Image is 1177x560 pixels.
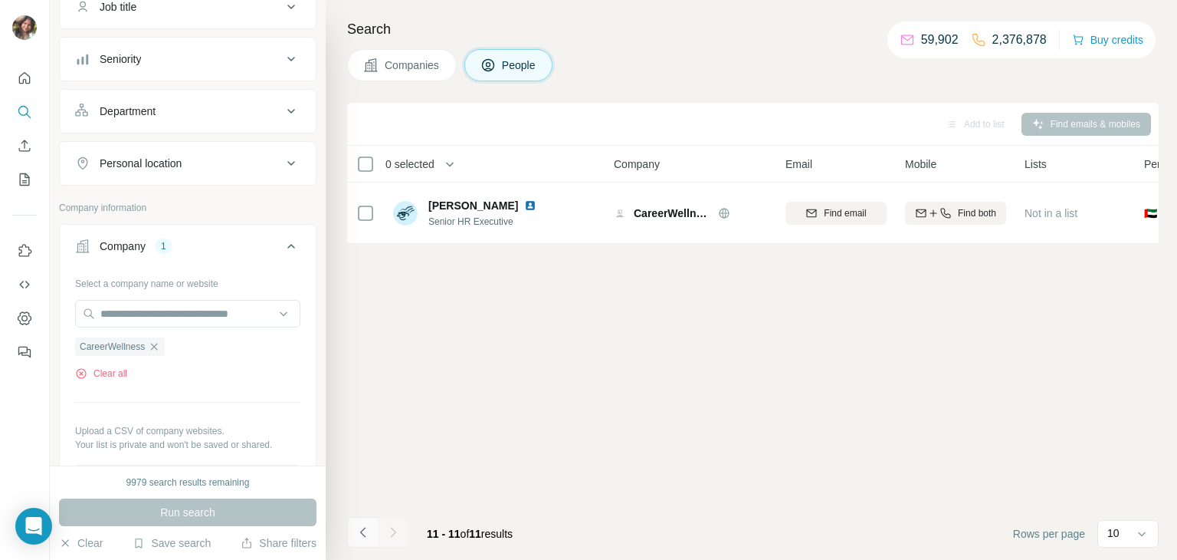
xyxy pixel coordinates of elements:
button: Seniority [60,41,316,77]
p: 2,376,878 [992,31,1047,49]
button: Share filters [241,535,316,551]
p: 10 [1107,525,1120,541]
button: Clear [59,535,103,551]
span: Rows per page [1013,526,1085,542]
img: Avatar [12,15,37,40]
div: Personal location [100,156,182,171]
span: Find both [958,206,996,220]
span: Companies [385,58,441,73]
p: 59,902 [921,31,959,49]
div: Company [100,239,146,254]
button: Feedback [12,338,37,366]
button: Find email [785,202,887,225]
div: Department [100,104,156,119]
button: Find both [905,202,1006,225]
button: Use Surfe on LinkedIn [12,237,37,265]
button: Dashboard [12,305,37,332]
span: Lists [1025,156,1047,172]
span: CareerWellness [634,206,710,221]
button: Upload a list of companies [75,464,300,492]
span: Find email [824,206,866,220]
img: Avatar [393,201,418,226]
button: Enrich CSV [12,132,37,160]
button: Buy credits [1072,29,1143,51]
span: 11 [469,528,481,540]
span: Senior HR Executive [428,215,543,229]
span: People [502,58,537,73]
span: 11 - 11 [427,528,461,540]
button: Use Surfe API [12,271,37,298]
span: CareerWellness [80,340,145,354]
p: Your list is private and won't be saved or shared. [75,438,300,452]
span: Company [614,156,660,172]
h4: Search [347,18,1159,40]
div: 1 [155,239,172,253]
span: [PERSON_NAME] [428,198,518,213]
button: Personal location [60,145,316,182]
button: Save search [133,535,211,551]
button: Clear all [75,367,127,380]
span: of [461,528,470,540]
button: Navigate to previous page [347,517,378,548]
p: Upload a CSV of company websites. [75,424,300,438]
span: 0 selected [385,156,434,172]
button: My lists [12,166,37,193]
img: LinkedIn logo [524,199,536,212]
button: Company1 [60,228,316,271]
img: Logo of CareerWellness [614,207,626,219]
span: Mobile [905,156,936,172]
div: Seniority [100,51,141,67]
span: Email [785,156,812,172]
button: Search [12,98,37,126]
span: Not in a list [1025,207,1077,219]
span: results [427,528,513,540]
div: Open Intercom Messenger [15,508,52,545]
div: 9979 search results remaining [126,476,250,489]
p: Company information [59,201,316,215]
span: 🇦🇪 [1144,206,1157,221]
div: Select a company name or website [75,271,300,291]
button: Department [60,93,316,130]
button: Quick start [12,64,37,92]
